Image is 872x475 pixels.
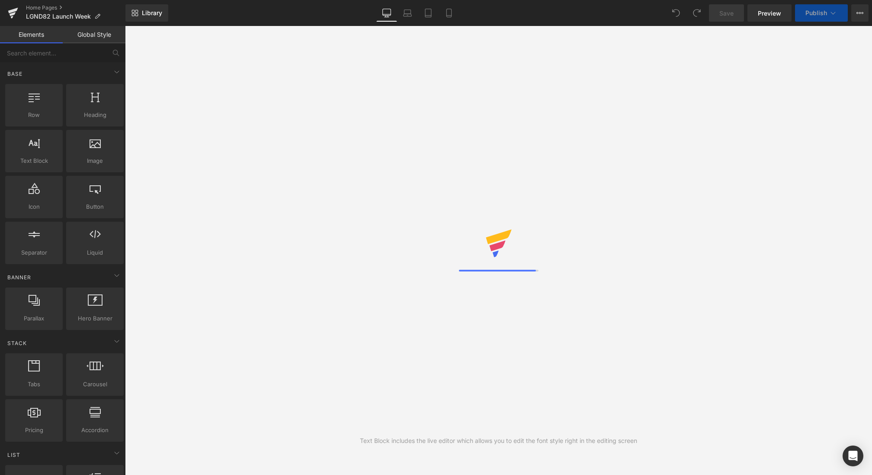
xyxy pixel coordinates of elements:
[125,4,168,22] a: New Library
[747,4,792,22] a: Preview
[843,446,863,466] div: Open Intercom Messenger
[8,426,60,435] span: Pricing
[8,156,60,165] span: Text Block
[851,4,869,22] button: More
[69,380,121,389] span: Carousel
[6,70,23,78] span: Base
[688,4,705,22] button: Redo
[376,4,397,22] a: Desktop
[667,4,685,22] button: Undo
[26,4,125,11] a: Home Pages
[719,9,734,18] span: Save
[26,13,91,20] span: LGND82 Launch Week
[758,9,781,18] span: Preview
[69,110,121,120] span: Heading
[360,436,637,446] div: Text Block includes the live editor which allows you to edit the font style right in the editing ...
[6,273,32,281] span: Banner
[8,110,60,120] span: Row
[397,4,418,22] a: Laptop
[8,202,60,211] span: Icon
[8,380,60,389] span: Tabs
[69,202,121,211] span: Button
[142,9,162,17] span: Library
[69,314,121,323] span: Hero Banner
[439,4,459,22] a: Mobile
[418,4,439,22] a: Tablet
[6,339,28,347] span: Stack
[8,314,60,323] span: Parallax
[8,248,60,257] span: Separator
[69,426,121,435] span: Accordion
[69,248,121,257] span: Liquid
[69,156,121,165] span: Image
[63,26,125,43] a: Global Style
[6,451,21,459] span: List
[795,4,848,22] button: Publish
[805,10,827,16] span: Publish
